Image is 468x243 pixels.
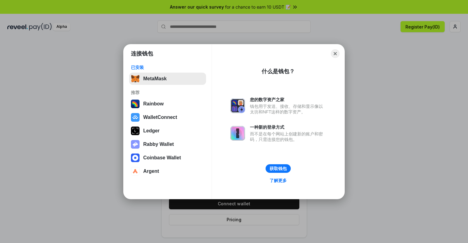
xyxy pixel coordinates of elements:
div: WalletConnect [143,115,177,120]
a: 了解更多 [266,177,290,184]
div: 推荐 [131,90,204,95]
img: svg+xml,%3Csvg%20width%3D%22120%22%20height%3D%22120%22%20viewBox%3D%220%200%20120%20120%22%20fil... [131,100,140,108]
div: 获取钱包 [270,166,287,171]
div: 了解更多 [270,178,287,183]
div: 一种新的登录方式 [250,124,326,130]
div: 您的数字资产之家 [250,97,326,102]
img: svg+xml,%3Csvg%20width%3D%2228%22%20height%3D%2228%22%20viewBox%3D%220%200%2028%2028%22%20fill%3D... [131,167,140,176]
button: MetaMask [129,73,206,85]
button: Close [331,49,339,58]
div: Rainbow [143,101,164,107]
button: Ledger [129,125,206,137]
div: 已安装 [131,65,204,70]
div: 钱包用于发送、接收、存储和显示像以太坊和NFT这样的数字资产。 [250,104,326,115]
div: Ledger [143,128,159,134]
button: Rainbow [129,98,206,110]
div: Argent [143,169,159,174]
img: svg+xml,%3Csvg%20width%3D%2228%22%20height%3D%2228%22%20viewBox%3D%220%200%2028%2028%22%20fill%3D... [131,113,140,122]
img: svg+xml,%3Csvg%20xmlns%3D%22http%3A%2F%2Fwww.w3.org%2F2000%2Fsvg%22%20fill%3D%22none%22%20viewBox... [230,98,245,113]
img: svg+xml,%3Csvg%20xmlns%3D%22http%3A%2F%2Fwww.w3.org%2F2000%2Fsvg%22%20width%3D%2228%22%20height%3... [131,127,140,135]
div: Rabby Wallet [143,142,174,147]
button: Coinbase Wallet [129,152,206,164]
button: WalletConnect [129,111,206,123]
div: Coinbase Wallet [143,155,181,161]
img: svg+xml,%3Csvg%20xmlns%3D%22http%3A%2F%2Fwww.w3.org%2F2000%2Fsvg%22%20fill%3D%22none%22%20viewBox... [131,140,140,149]
img: svg+xml,%3Csvg%20xmlns%3D%22http%3A%2F%2Fwww.w3.org%2F2000%2Fsvg%22%20fill%3D%22none%22%20viewBox... [230,126,245,141]
button: Rabby Wallet [129,138,206,150]
div: MetaMask [143,76,167,82]
img: svg+xml,%3Csvg%20fill%3D%22none%22%20height%3D%2233%22%20viewBox%3D%220%200%2035%2033%22%20width%... [131,74,140,83]
img: svg+xml,%3Csvg%20width%3D%2228%22%20height%3D%2228%22%20viewBox%3D%220%200%2028%2028%22%20fill%3D... [131,154,140,162]
div: 什么是钱包？ [262,68,295,75]
div: 而不是在每个网站上创建新的账户和密码，只需连接您的钱包。 [250,131,326,142]
button: 获取钱包 [266,164,291,173]
button: Argent [129,165,206,177]
h1: 连接钱包 [131,50,153,57]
